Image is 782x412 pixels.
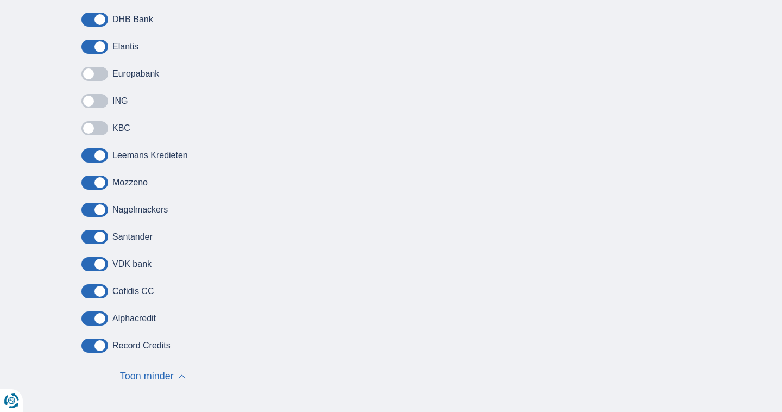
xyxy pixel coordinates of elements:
label: Elantis [112,42,138,52]
label: DHB Bank [112,15,153,24]
label: Europabank [112,69,159,79]
label: VDK bank [112,259,152,269]
label: ING [112,96,128,106]
label: Nagelmackers [112,205,168,215]
label: Alphacredit [112,314,156,323]
label: KBC [112,123,130,133]
button: Toon minder ▲ [117,369,189,384]
label: Record Credits [112,341,171,351]
span: ▲ [178,374,186,379]
label: Cofidis CC [112,286,154,296]
label: Leemans Kredieten [112,151,188,160]
label: Mozzeno [112,178,148,188]
span: Toon minder [120,370,174,384]
label: Santander [112,232,153,242]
